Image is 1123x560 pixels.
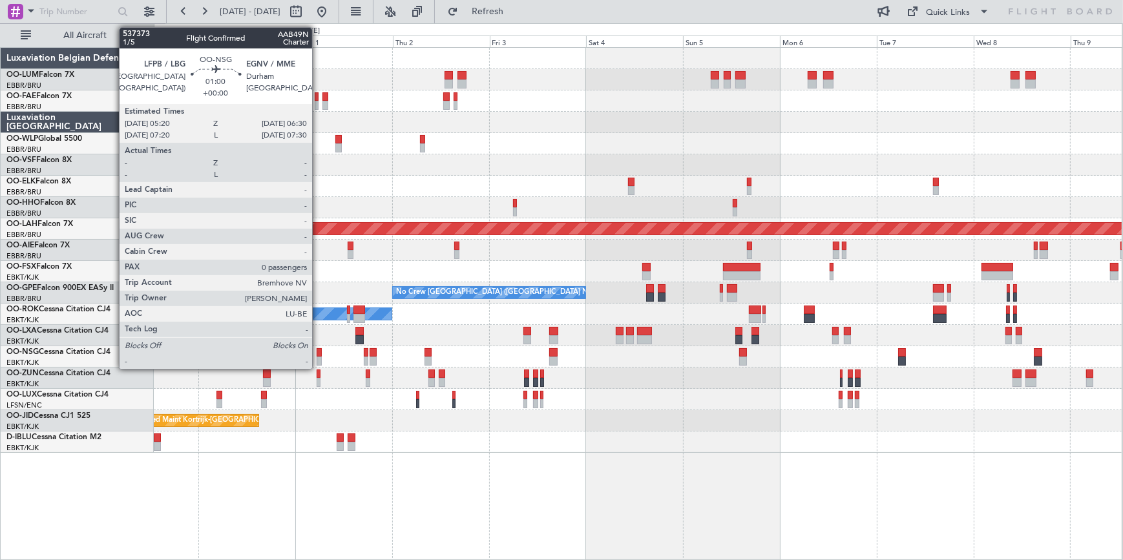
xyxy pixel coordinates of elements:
a: OO-LXACessna Citation CJ4 [6,327,109,335]
span: OO-NSG [6,348,39,356]
span: OO-ROK [6,306,39,313]
span: OO-JID [6,412,34,420]
a: LFSN/ENC [6,400,42,410]
span: OO-ELK [6,178,36,185]
div: Fri 3 [490,36,587,47]
a: EBBR/BRU [6,294,41,304]
div: Quick Links [927,6,971,19]
a: OO-LAHFalcon 7X [6,220,73,228]
a: EBBR/BRU [6,209,41,218]
span: OO-LXA [6,327,37,335]
a: OO-LUMFalcon 7X [6,71,74,79]
a: OO-WLPGlobal 5500 [6,135,82,143]
span: OO-AIE [6,242,34,249]
a: EBKT/KJK [6,315,39,325]
a: OO-ZUNCessna Citation CJ4 [6,369,110,377]
a: EBKT/KJK [6,273,39,282]
a: EBKT/KJK [6,337,39,346]
a: EBKT/KJK [6,443,39,453]
div: [DATE] [298,26,320,37]
span: OO-LUX [6,391,37,399]
div: Thu 2 [393,36,490,47]
a: EBKT/KJK [6,358,39,368]
span: OO-LAH [6,220,37,228]
a: OO-JIDCessna CJ1 525 [6,412,90,420]
div: Wed 1 [296,36,393,47]
span: [DATE] - [DATE] [220,6,280,17]
a: OO-FSXFalcon 7X [6,263,72,271]
a: EBBR/BRU [6,145,41,154]
a: OO-NSGCessna Citation CJ4 [6,348,110,356]
span: OO-GPE [6,284,37,292]
div: Tue 7 [877,36,974,47]
a: EBKT/KJK [6,422,39,431]
a: EBBR/BRU [6,166,41,176]
a: OO-VSFFalcon 8X [6,156,72,164]
span: OO-FAE [6,92,36,100]
span: All Aircraft [34,31,136,40]
a: EBBR/BRU [6,187,41,197]
a: OO-LUXCessna Citation CJ4 [6,391,109,399]
a: OO-GPEFalcon 900EX EASy II [6,284,114,292]
span: Refresh [461,7,515,16]
a: EBBR/BRU [6,230,41,240]
button: All Aircraft [14,25,140,46]
span: OO-ZUN [6,369,39,377]
span: OO-HHO [6,199,40,207]
div: [DATE] [156,26,178,37]
span: OO-WLP [6,135,38,143]
div: Mon 6 [780,36,877,47]
a: OO-AIEFalcon 7X [6,242,70,249]
div: Tue 30 [199,36,296,47]
a: EBBR/BRU [6,251,41,261]
div: Planned Maint Kortrijk-[GEOGRAPHIC_DATA] [134,411,284,430]
span: OO-VSF [6,156,36,164]
a: D-IBLUCessna Citation M2 [6,433,101,441]
div: Wed 8 [974,36,1071,47]
span: OO-LUM [6,71,39,79]
input: Trip Number [39,2,114,21]
div: Sun 5 [683,36,780,47]
div: No Crew [GEOGRAPHIC_DATA] ([GEOGRAPHIC_DATA] National) [396,283,613,302]
a: EBKT/KJK [6,379,39,389]
span: D-IBLU [6,433,32,441]
button: Quick Links [901,1,996,22]
a: OO-ROKCessna Citation CJ4 [6,306,110,313]
a: OO-ELKFalcon 8X [6,178,71,185]
div: Sat 4 [586,36,683,47]
a: EBBR/BRU [6,102,41,112]
a: EBBR/BRU [6,81,41,90]
a: OO-FAEFalcon 7X [6,92,72,100]
a: OO-HHOFalcon 8X [6,199,76,207]
span: OO-FSX [6,263,36,271]
button: Refresh [441,1,519,22]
